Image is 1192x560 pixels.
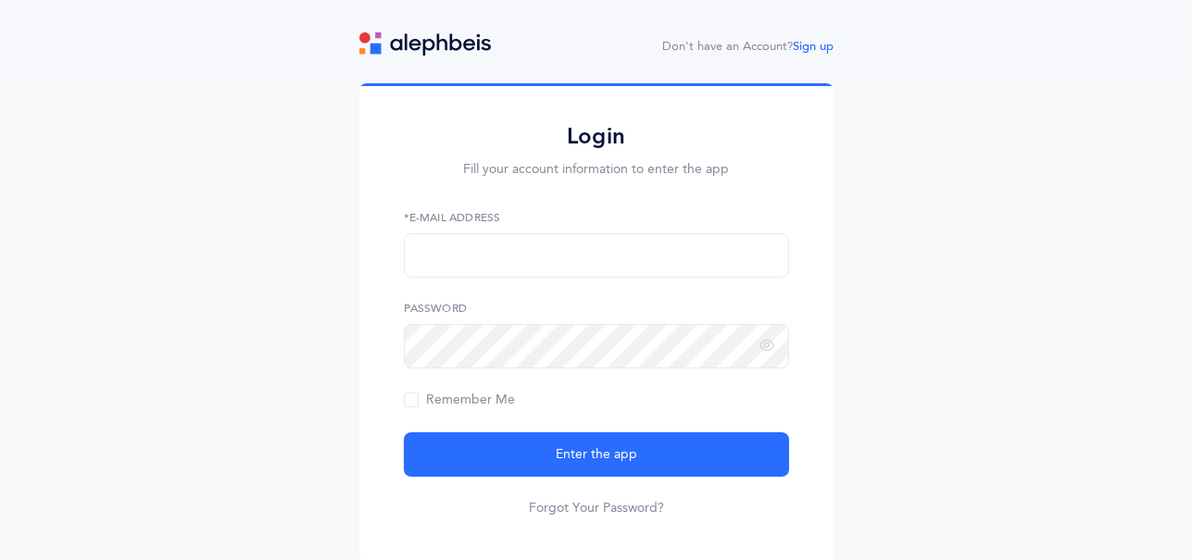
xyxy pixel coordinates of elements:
img: logo.svg [359,32,491,56]
label: *E-Mail Address [404,209,789,226]
a: Forgot Your Password? [529,499,664,517]
div: Don't have an Account? [662,38,834,56]
label: Password [404,300,789,317]
button: Enter the app [404,432,789,477]
p: Fill your account information to enter the app [404,160,789,180]
a: Sign up [793,40,834,53]
span: Enter the app [556,445,637,465]
h2: Login [404,122,789,151]
span: Remember Me [404,392,515,407]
